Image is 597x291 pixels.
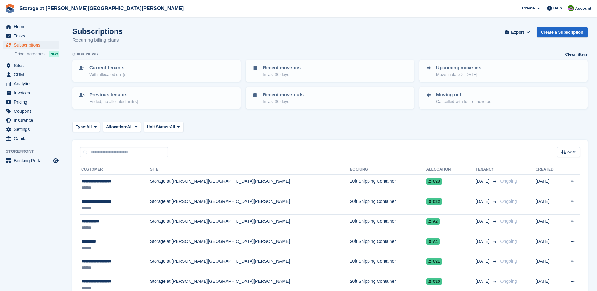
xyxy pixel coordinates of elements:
[350,175,426,195] td: 20ft Shipping Container
[565,51,588,58] a: Clear filters
[263,64,301,71] p: Recent move-ins
[3,31,59,40] a: menu
[3,22,59,31] a: menu
[426,198,442,205] span: C22
[476,198,491,205] span: [DATE]
[263,99,304,105] p: In last 30 days
[568,5,574,11] img: Mark Spendlove
[476,278,491,285] span: [DATE]
[103,122,141,132] button: Allocation: All
[426,258,442,265] span: C21
[5,4,14,13] img: stora-icon-8386f47178a22dfd0bd8f6a31ec36ba5ce8667c1dd55bd0f319d3a0aa187defe.svg
[511,29,524,36] span: Export
[150,255,350,275] td: Storage at [PERSON_NAME][GEOGRAPHIC_DATA][PERSON_NAME]
[73,60,240,81] a: Current tenants With allocated unit(s)
[14,51,45,57] span: Price increases
[350,255,426,275] td: 20ft Shipping Container
[72,51,98,57] h6: Quick views
[263,71,301,78] p: In last 30 days
[72,27,123,36] h1: Subscriptions
[147,124,170,130] span: Unit Status:
[537,27,588,37] a: Create a Subscription
[3,88,59,97] a: menu
[14,61,52,70] span: Sites
[436,71,481,78] p: Move-in date > [DATE]
[87,124,92,130] span: All
[80,165,150,175] th: Customer
[14,41,52,49] span: Subscriptions
[350,215,426,235] td: 20ft Shipping Container
[150,175,350,195] td: Storage at [PERSON_NAME][GEOGRAPHIC_DATA][PERSON_NAME]
[500,239,517,244] span: Ongoing
[350,195,426,215] td: 20ft Shipping Container
[500,279,517,284] span: Ongoing
[14,156,52,165] span: Booking Portal
[3,98,59,106] a: menu
[536,215,561,235] td: [DATE]
[476,165,498,175] th: Tenancy
[522,5,535,11] span: Create
[89,91,138,99] p: Previous tenants
[536,175,561,195] td: [DATE]
[3,79,59,88] a: menu
[3,61,59,70] a: menu
[144,122,183,132] button: Unit Status: All
[89,64,127,71] p: Current tenants
[72,37,123,44] p: Recurring billing plans
[150,235,350,255] td: Storage at [PERSON_NAME][GEOGRAPHIC_DATA][PERSON_NAME]
[14,98,52,106] span: Pricing
[14,31,52,40] span: Tasks
[14,88,52,97] span: Invoices
[3,116,59,125] a: menu
[350,235,426,255] td: 20ft Shipping Container
[504,27,532,37] button: Export
[426,278,442,285] span: C20
[127,124,132,130] span: All
[3,125,59,134] a: menu
[3,107,59,116] a: menu
[150,195,350,215] td: Storage at [PERSON_NAME][GEOGRAPHIC_DATA][PERSON_NAME]
[536,255,561,275] td: [DATE]
[73,88,240,108] a: Previous tenants Ended, no allocated unit(s)
[6,148,63,155] span: Storefront
[246,88,414,108] a: Recent move-outs In last 30 days
[14,107,52,116] span: Coupons
[150,215,350,235] td: Storage at [PERSON_NAME][GEOGRAPHIC_DATA][PERSON_NAME]
[436,91,493,99] p: Moving out
[89,71,127,78] p: With allocated unit(s)
[536,165,561,175] th: Created
[476,218,491,225] span: [DATE]
[14,134,52,143] span: Capital
[14,22,52,31] span: Home
[170,124,175,130] span: All
[14,79,52,88] span: Analytics
[150,165,350,175] th: Site
[14,116,52,125] span: Insurance
[426,238,440,245] span: A4
[14,70,52,79] span: CRM
[72,122,100,132] button: Type: All
[89,99,138,105] p: Ended, no allocated unit(s)
[536,195,561,215] td: [DATE]
[567,149,576,155] span: Sort
[420,88,587,108] a: Moving out Cancelled with future move-out
[3,156,59,165] a: menu
[476,178,491,185] span: [DATE]
[350,165,426,175] th: Booking
[500,199,517,204] span: Ongoing
[420,60,587,81] a: Upcoming move-ins Move-in date > [DATE]
[263,91,304,99] p: Recent move-outs
[52,157,59,164] a: Preview store
[500,179,517,184] span: Ongoing
[49,51,59,57] div: NEW
[575,5,591,12] span: Account
[3,41,59,49] a: menu
[17,3,186,14] a: Storage at [PERSON_NAME][GEOGRAPHIC_DATA][PERSON_NAME]
[3,70,59,79] a: menu
[3,134,59,143] a: menu
[426,218,440,225] span: A2
[246,60,414,81] a: Recent move-ins In last 30 days
[76,124,87,130] span: Type:
[426,165,476,175] th: Allocation
[436,99,493,105] p: Cancelled with future move-out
